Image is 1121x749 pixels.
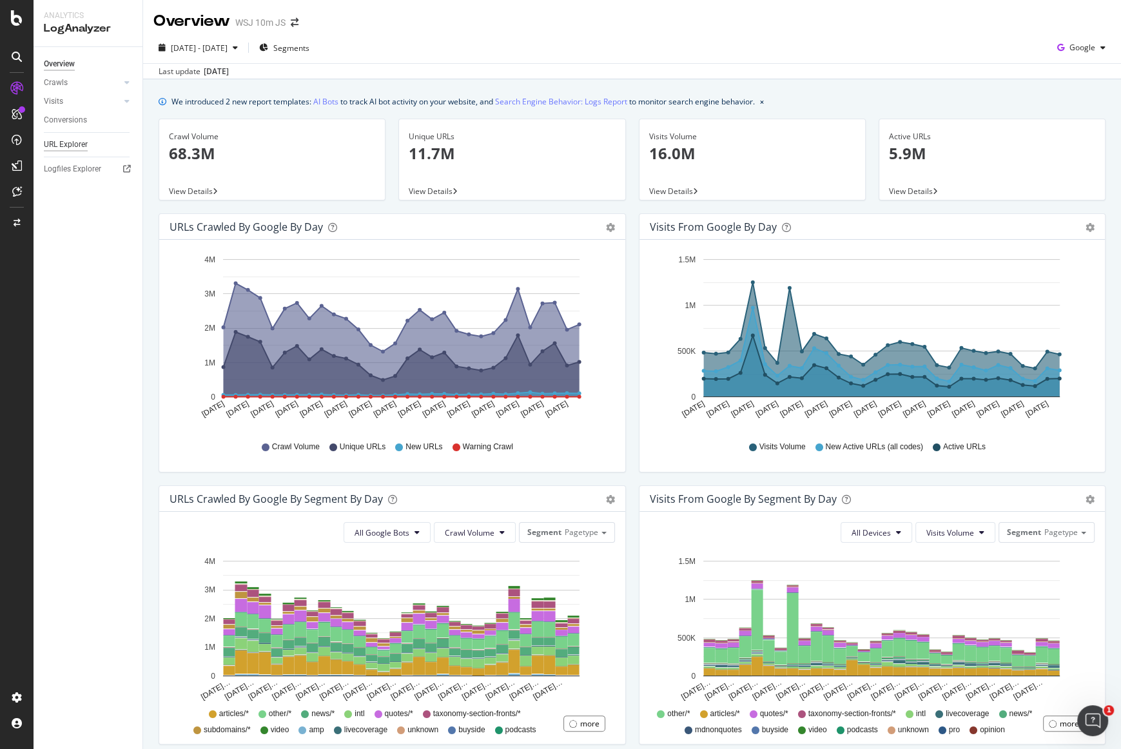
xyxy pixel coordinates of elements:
[44,113,87,127] div: Conversions
[274,399,300,419] text: [DATE]
[224,399,250,419] text: [DATE]
[1007,527,1041,538] span: Segment
[159,66,229,77] div: Last update
[249,399,275,419] text: [DATE]
[1077,705,1108,736] iframe: Intercom live chat
[565,527,598,538] span: Pagetype
[680,399,706,419] text: [DATE]
[1060,718,1079,729] div: more
[44,162,133,176] a: Logfiles Explorer
[340,442,385,452] span: Unique URLs
[1052,37,1111,58] button: Google
[405,442,442,452] span: New URLs
[458,725,485,735] span: buyside
[606,223,615,232] div: gear
[170,553,615,703] div: A chart.
[355,527,409,538] span: All Google Bots
[650,492,837,505] div: Visits from Google By Segment By Day
[505,725,536,735] span: podcasts
[677,634,695,643] text: 500K
[754,399,779,419] text: [DATE]
[44,57,75,71] div: Overview
[847,725,878,735] span: podcasts
[808,708,896,719] span: taxonomy-section-fronts/*
[409,131,615,142] div: Unique URLs
[808,725,827,735] span: video
[347,399,373,419] text: [DATE]
[445,399,471,419] text: [DATE]
[916,708,926,719] span: intl
[943,442,986,452] span: Active URLs
[204,66,229,77] div: [DATE]
[705,399,730,419] text: [DATE]
[649,186,693,197] span: View Details
[211,393,215,402] text: 0
[204,557,215,566] text: 4M
[445,527,494,538] span: Crawl Volume
[852,527,891,538] span: All Devices
[695,725,742,735] span: mdnonquotes
[44,10,132,21] div: Analytics
[1086,495,1095,504] div: gear
[889,131,1095,142] div: Active URLs
[527,527,561,538] span: Segment
[729,399,755,419] text: [DATE]
[204,289,215,298] text: 3M
[841,522,912,543] button: All Devices
[235,16,286,29] div: WSJ 10m JS
[949,725,960,735] span: pro
[273,43,309,53] span: Segments
[409,186,453,197] span: View Details
[153,37,243,58] button: [DATE] - [DATE]
[44,95,63,108] div: Visits
[778,399,804,419] text: [DATE]
[898,725,929,735] span: unknown
[1104,705,1114,715] span: 1
[926,399,951,419] text: [DATE]
[1069,42,1095,53] span: Google
[204,585,215,594] text: 3M
[494,399,520,419] text: [DATE]
[211,672,215,681] text: 0
[980,725,1005,735] span: opinion
[271,725,289,735] span: video
[344,725,387,735] span: livecoverage
[171,95,755,108] div: We introduced 2 new report templates: to track AI bot activity on your website, and to monitor se...
[649,131,855,142] div: Visits Volume
[1024,399,1049,419] text: [DATE]
[434,522,516,543] button: Crawl Volume
[421,399,447,419] text: [DATE]
[975,399,1000,419] text: [DATE]
[44,76,68,90] div: Crawls
[852,399,877,419] text: [DATE]
[204,358,215,367] text: 1M
[760,708,788,719] span: quotes/*
[44,138,133,151] a: URL Explorer
[519,399,545,419] text: [DATE]
[204,255,215,264] text: 4M
[170,492,383,505] div: URLs Crawled by Google By Segment By Day
[44,57,133,71] a: Overview
[44,113,133,127] a: Conversions
[678,557,696,566] text: 1.5M
[407,725,438,735] span: unknown
[901,399,927,419] text: [DATE]
[291,18,298,27] div: arrow-right-arrow-left
[171,43,228,53] span: [DATE] - [DATE]
[470,399,496,419] text: [DATE]
[495,95,627,108] a: Search Engine Behavior: Logs Report
[580,718,599,729] div: more
[269,708,291,719] span: other/*
[396,399,422,419] text: [DATE]
[254,37,315,58] button: Segments
[606,495,615,504] div: gear
[204,725,251,735] span: subdomains/*
[759,442,806,452] span: Visits Volume
[204,643,215,652] text: 1M
[204,614,215,623] text: 2M
[169,186,213,197] span: View Details
[44,76,121,90] a: Crawls
[372,399,398,419] text: [DATE]
[650,553,1095,703] div: A chart.
[685,301,696,310] text: 1M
